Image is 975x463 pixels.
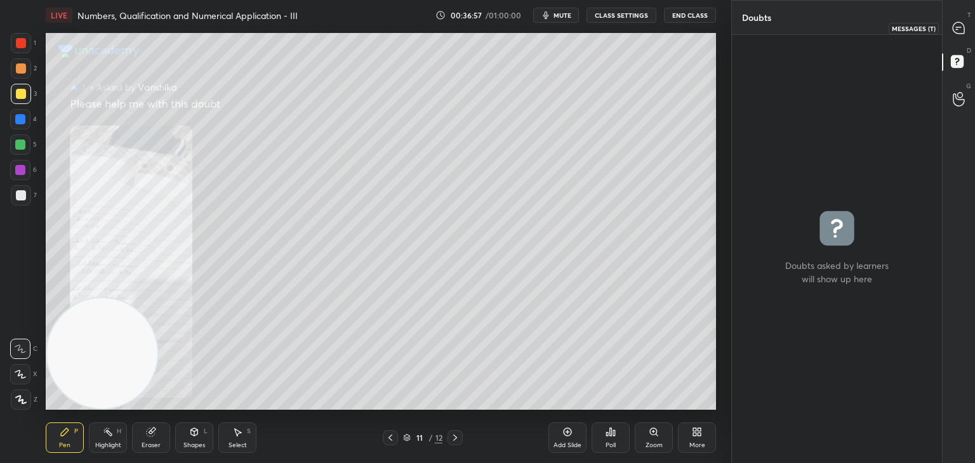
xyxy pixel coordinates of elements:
p: T [967,10,971,20]
div: Pen [59,442,70,448]
p: D [967,46,971,55]
div: 6 [10,160,37,180]
div: 1 [11,33,36,53]
div: L [204,428,208,434]
div: C [10,339,37,359]
div: Messages (T) [889,23,939,34]
div: S [247,428,251,434]
div: More [689,442,705,448]
div: 5 [10,134,37,155]
div: H [117,428,121,434]
div: Poll [606,442,616,448]
div: Select [229,442,247,448]
div: P [74,428,78,434]
button: mute [533,8,579,23]
div: Eraser [142,442,161,448]
span: mute [554,11,571,20]
p: G [966,81,971,91]
div: 7 [11,185,37,205]
div: / [428,434,432,441]
div: X [10,364,37,384]
div: Zoom [646,442,663,448]
div: 4 [10,109,37,129]
div: Add Slide [554,442,581,448]
div: 11 [413,434,426,441]
div: Shapes [183,442,205,448]
div: Highlight [95,442,121,448]
div: 12 [435,432,442,443]
button: End Class [664,8,716,23]
div: 3 [11,84,37,104]
h4: Numbers, Qualification and Numerical Application - III [77,10,298,22]
div: LIVE [46,8,72,23]
div: Z [11,389,37,410]
p: Doubts [732,1,781,34]
button: CLASS SETTINGS [587,8,656,23]
div: 2 [11,58,37,79]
